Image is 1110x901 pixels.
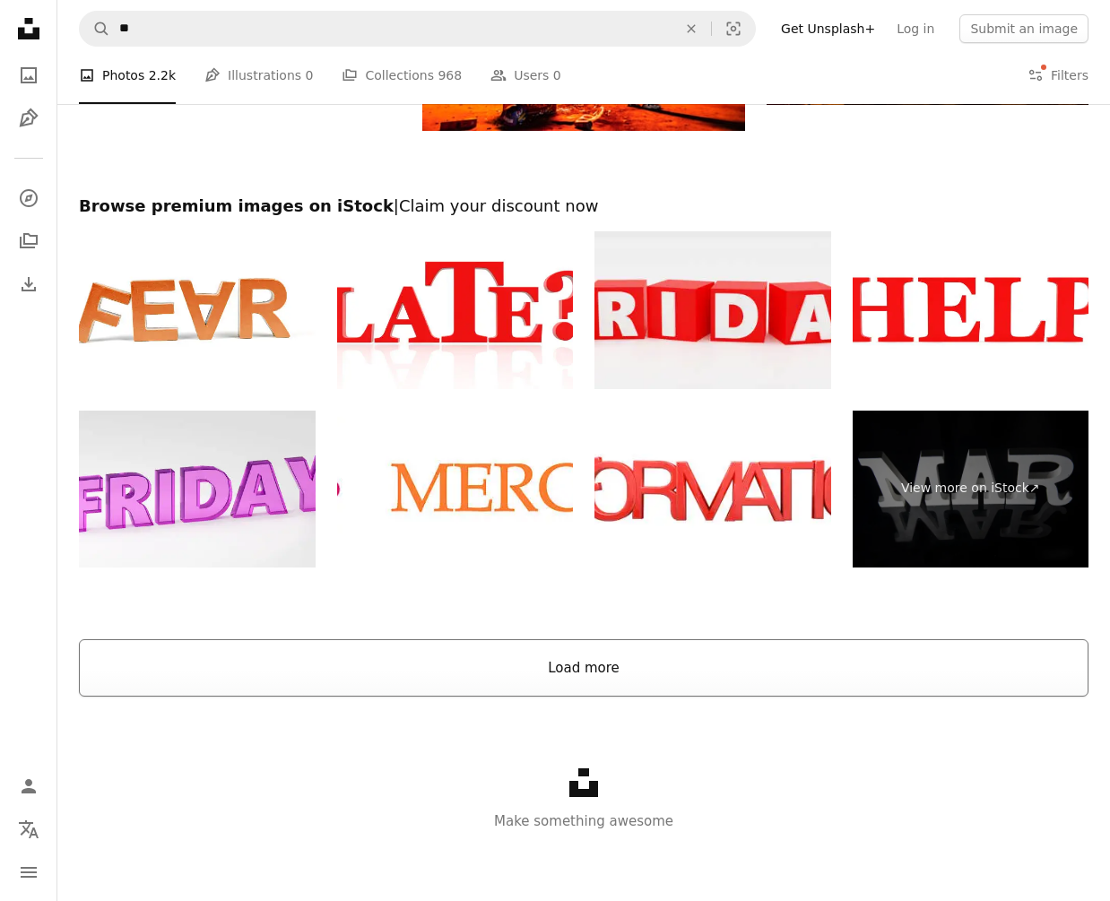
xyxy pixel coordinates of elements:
[853,411,1089,568] a: View more on iStock↗
[342,47,462,104] a: Collections 968
[204,47,313,104] a: Illustrations 0
[79,411,316,568] img: 3d Black friday written with glass effect on grey background. Sales promotional concept.
[57,810,1110,832] p: Make something awesome
[394,196,599,215] span: | Claim your discount now
[886,14,945,43] a: Log in
[11,266,47,302] a: Download History
[337,411,574,568] img: Thank you Pink Orange
[853,231,1089,389] img: Concept of help in red on white
[11,768,47,804] a: Log in / Sign up
[80,12,110,46] button: Search Unsplash
[594,231,831,389] img: 3d Black friday written with red cubes effect on grey background. Sales promotional concept.
[490,47,561,104] a: Users 0
[11,180,47,216] a: Explore
[79,11,756,47] form: Find visuals sitewide
[11,100,47,136] a: Illustrations
[712,12,755,46] button: Visual search
[79,639,1088,697] button: Load more
[79,231,316,389] img: Fear - makes you headless
[438,65,462,85] span: 968
[306,65,314,85] span: 0
[11,223,47,259] a: Collections
[11,854,47,890] button: Menu
[79,195,1088,217] h2: Browse premium images on iStock
[11,11,47,50] a: Home — Unsplash
[1028,47,1088,104] button: Filters
[770,14,886,43] a: Get Unsplash+
[959,14,1088,43] button: Submit an image
[11,57,47,93] a: Photos
[337,231,574,389] img: Late concept with question mark
[672,12,711,46] button: Clear
[594,411,831,568] img: information 3d render red
[553,65,561,85] span: 0
[11,811,47,847] button: Language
